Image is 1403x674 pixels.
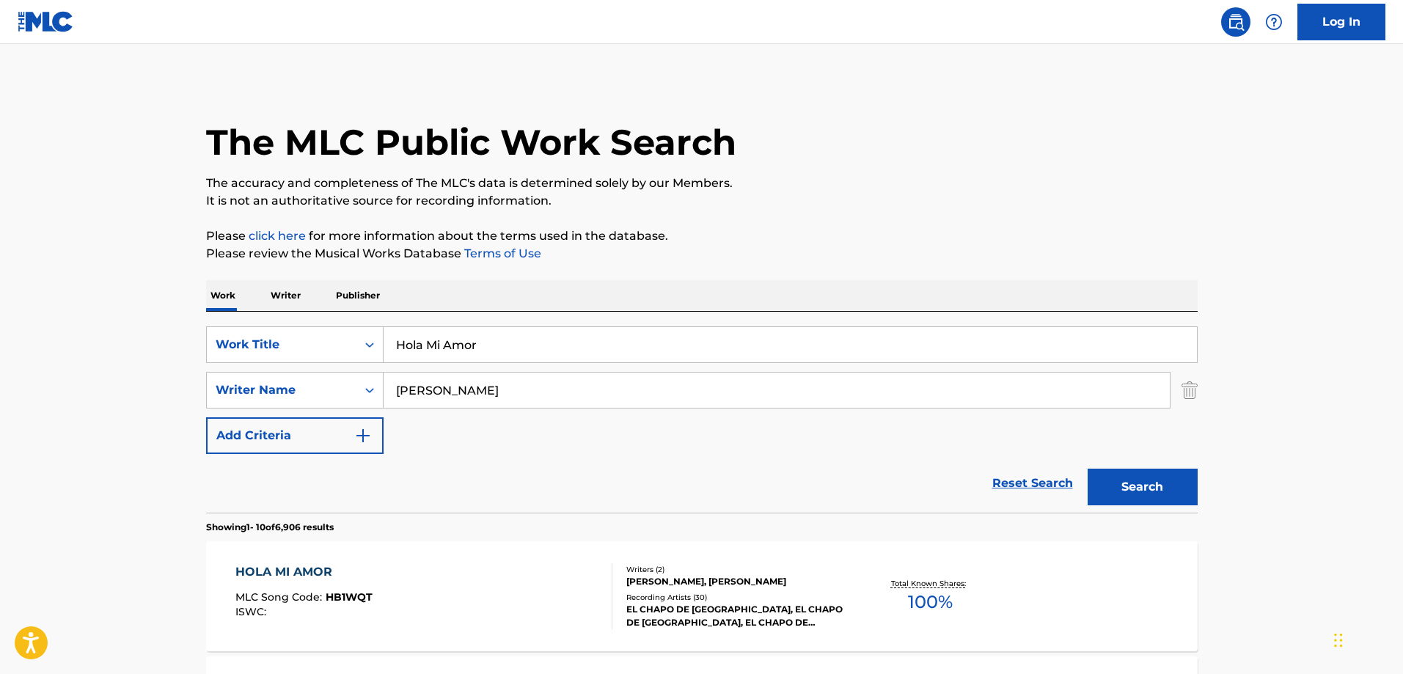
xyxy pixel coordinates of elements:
a: Terms of Use [461,246,541,260]
form: Search Form [206,326,1198,513]
span: 100 % [908,589,953,615]
span: ISWC : [235,605,270,618]
button: Search [1088,469,1198,505]
a: HOLA MI AMORMLC Song Code:HB1WQTISWC:Writers (2)[PERSON_NAME], [PERSON_NAME]Recording Artists (30... [206,541,1198,651]
img: Delete Criterion [1182,372,1198,409]
p: Work [206,280,240,311]
p: The accuracy and completeness of The MLC's data is determined solely by our Members. [206,175,1198,192]
iframe: Chat Widget [1330,604,1403,674]
p: Total Known Shares: [891,578,970,589]
button: Add Criteria [206,417,384,454]
div: Drag [1334,618,1343,662]
img: 9d2ae6d4665cec9f34b9.svg [354,427,372,444]
div: Writers ( 2 ) [626,564,848,575]
p: Showing 1 - 10 of 6,906 results [206,521,334,534]
p: It is not an authoritative source for recording information. [206,192,1198,210]
p: Please review the Musical Works Database [206,245,1198,263]
p: Writer [266,280,305,311]
div: Recording Artists ( 30 ) [626,592,848,603]
a: Reset Search [985,467,1080,499]
img: search [1227,13,1245,31]
div: Writer Name [216,381,348,399]
div: EL CHAPO DE [GEOGRAPHIC_DATA], EL CHAPO DE [GEOGRAPHIC_DATA], EL CHAPO DE [GEOGRAPHIC_DATA], EL C... [626,603,848,629]
a: Log In [1297,4,1385,40]
a: click here [249,229,306,243]
a: Public Search [1221,7,1250,37]
div: [PERSON_NAME], [PERSON_NAME] [626,575,848,588]
h1: The MLC Public Work Search [206,120,736,164]
span: MLC Song Code : [235,590,326,604]
div: Help [1259,7,1289,37]
span: HB1WQT [326,590,373,604]
p: Publisher [331,280,384,311]
div: Work Title [216,336,348,354]
div: HOLA MI AMOR [235,563,373,581]
img: help [1265,13,1283,31]
img: MLC Logo [18,11,74,32]
p: Please for more information about the terms used in the database. [206,227,1198,245]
